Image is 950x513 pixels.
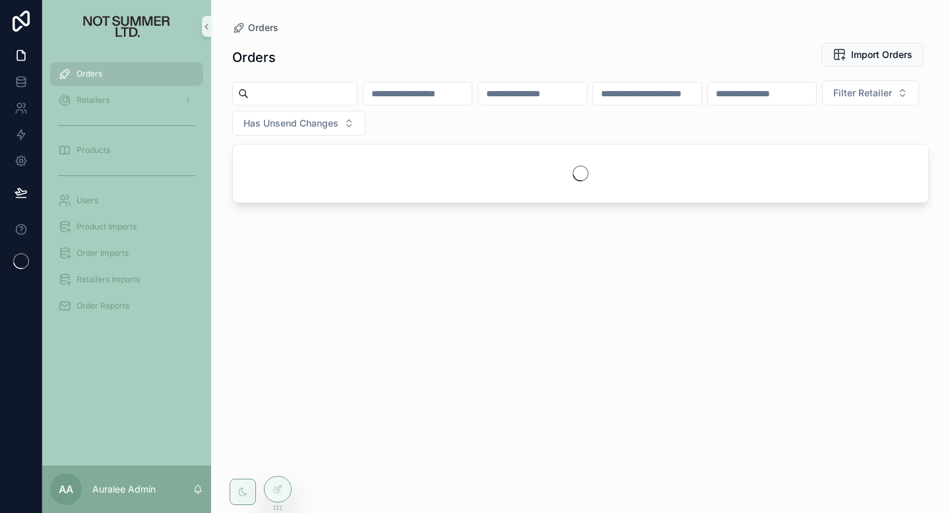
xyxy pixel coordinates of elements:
span: Retailers [77,95,110,106]
span: AA [59,481,73,497]
a: Retailers [50,88,203,112]
a: Orders [50,62,203,86]
button: Select Button [822,80,919,106]
a: Retailers Imports [50,268,203,291]
a: Users [50,189,203,212]
a: Orders [232,21,278,34]
span: Has Unsend Changes [243,117,338,130]
p: Auralee Admin [92,483,156,496]
span: Order Imports [77,248,129,258]
span: Order Reports [77,301,129,311]
img: App logo [61,16,193,37]
a: Product Imports [50,215,203,239]
button: Select Button [232,111,365,136]
span: Products [77,145,110,156]
a: Order Reports [50,294,203,318]
span: Orders [248,21,278,34]
span: Retailers Imports [77,274,140,285]
span: Import Orders [851,48,912,61]
button: Import Orders [821,43,924,67]
h1: Orders [232,48,276,67]
a: Products [50,138,203,162]
a: Order Imports [50,241,203,265]
span: Filter Retailer [833,86,892,100]
span: Users [77,195,98,206]
span: Orders [77,69,102,79]
span: Product Imports [77,222,137,232]
div: scrollable content [42,53,211,335]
